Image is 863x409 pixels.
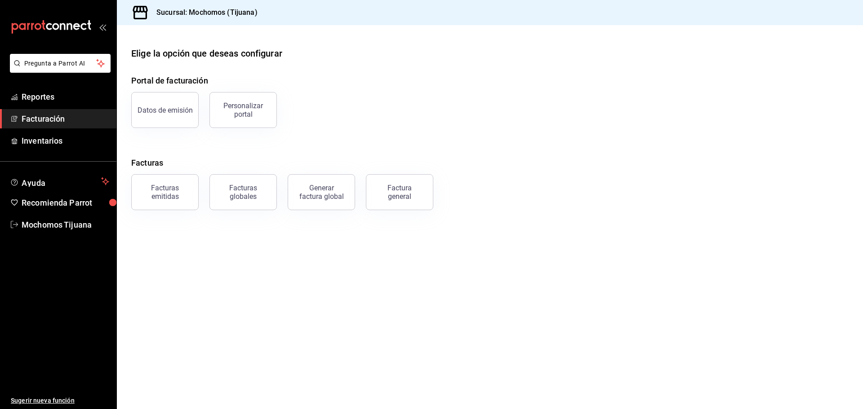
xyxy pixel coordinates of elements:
div: Generar factura global [299,184,344,201]
button: Generar factura global [288,174,355,210]
span: Mochomos Tijuana [22,219,109,231]
span: Pregunta a Parrot AI [24,59,97,68]
a: Pregunta a Parrot AI [6,65,111,75]
div: Facturas globales [215,184,271,201]
span: Facturación [22,113,109,125]
button: Personalizar portal [209,92,277,128]
span: Recomienda Parrot [22,197,109,209]
button: open_drawer_menu [99,23,106,31]
div: Factura general [377,184,422,201]
button: Factura general [366,174,433,210]
button: Pregunta a Parrot AI [10,54,111,73]
button: Datos de emisión [131,92,199,128]
div: Facturas emitidas [137,184,193,201]
div: Personalizar portal [215,101,271,119]
div: Datos de emisión [138,106,193,114]
button: Facturas emitidas [131,174,199,210]
div: Elige la opción que deseas configurar [131,47,282,60]
span: Ayuda [22,176,98,187]
h4: Portal de facturación [131,75,849,87]
button: Facturas globales [209,174,277,210]
span: Inventarios [22,135,109,147]
span: Sugerir nueva función [11,396,109,405]
span: Reportes [22,91,109,103]
h3: Sucursal: Mochomos (Tijuana) [149,7,258,18]
h4: Facturas [131,157,849,169]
